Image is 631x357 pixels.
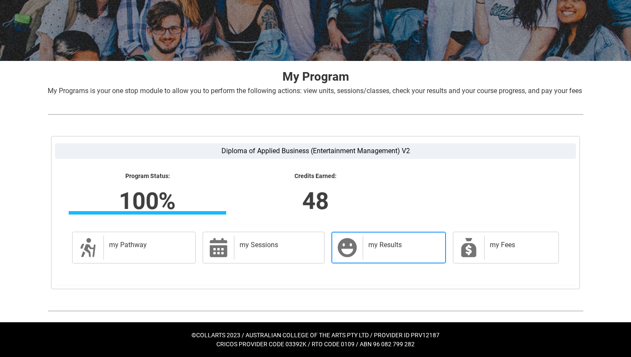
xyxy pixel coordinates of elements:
lightning-formatted-number: 100% [13,183,281,218]
a: my Fees [453,232,559,263]
span: My Payments [458,237,479,258]
a: my Pathway [72,232,196,263]
span: My Programs is your one stop module to allow you to perform the following actions: view units, se... [48,87,582,95]
a: my Results [331,232,446,263]
a: my Sessions [203,232,325,263]
label: Diploma of Applied Business (Entertainment Management) V2 [55,143,576,159]
h2: my Fees [490,241,550,249]
div: Progress Bar [69,211,226,215]
lightning-formatted-text: Program Status: [69,172,226,180]
strong: My Program [282,70,349,84]
lightning-formatted-text: Credits Earned: [237,172,394,180]
h2: my Results [368,241,437,249]
img: REDU_GREY_LINE [48,306,583,315]
img: REDU_GREY_LINE [48,110,583,119]
h2: my Sessions [240,241,315,249]
h2: my Pathway [109,241,187,249]
lightning-formatted-number: 48 [182,183,449,218]
span: Description of icon when needed [78,237,98,258]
